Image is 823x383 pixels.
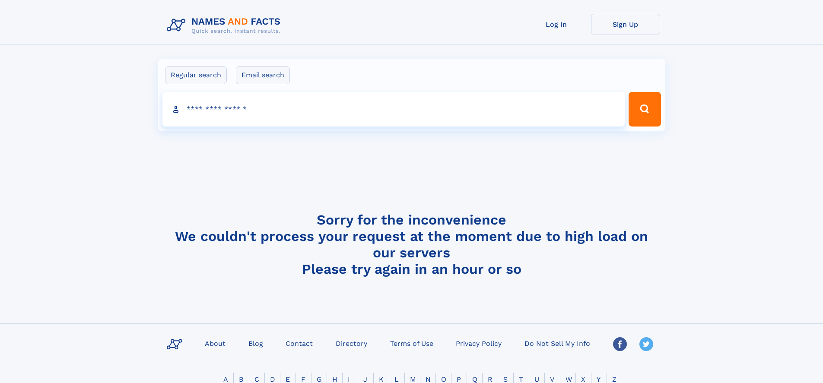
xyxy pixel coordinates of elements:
img: Twitter [639,337,653,351]
a: Directory [332,337,371,349]
a: Sign Up [591,14,660,35]
img: Facebook [613,337,627,351]
a: Terms of Use [387,337,437,349]
button: Search Button [629,92,661,127]
a: Privacy Policy [452,337,505,349]
a: Log In [522,14,591,35]
a: Blog [245,337,267,349]
a: Contact [282,337,316,349]
a: About [201,337,229,349]
input: search input [162,92,625,127]
img: Logo Names and Facts [163,14,288,37]
h4: Sorry for the inconvenience We couldn't process your request at the moment due to high load on ou... [163,212,660,277]
a: Do Not Sell My Info [521,337,594,349]
label: Email search [236,66,290,84]
label: Regular search [165,66,227,84]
